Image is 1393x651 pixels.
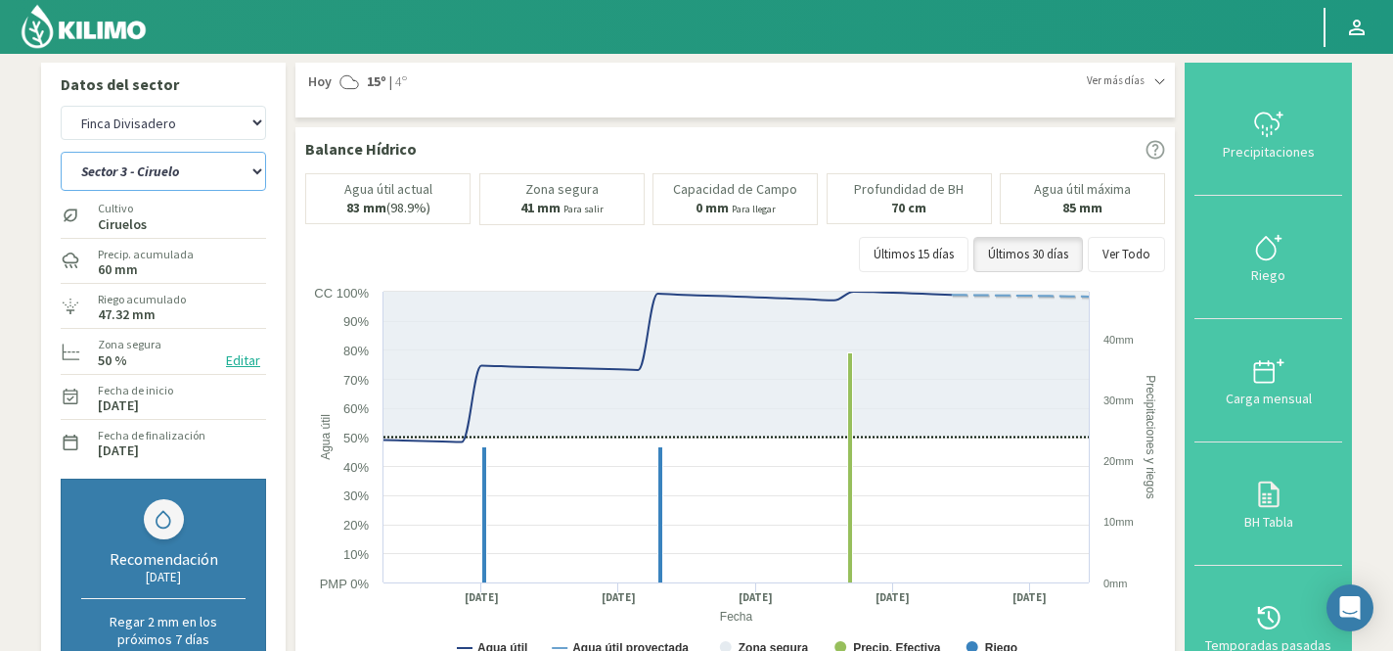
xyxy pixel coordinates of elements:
label: [DATE] [98,399,139,412]
text: Agua útil [319,414,333,460]
span: | [389,72,392,92]
span: Hoy [305,72,332,92]
text: [DATE] [1012,590,1047,605]
div: Riego [1200,268,1336,282]
text: CC 100% [314,286,369,301]
p: Zona segura [525,182,599,197]
label: Precip. acumulada [98,246,194,263]
b: 85 mm [1062,199,1102,216]
label: 60 mm [98,263,138,276]
img: Kilimo [20,3,148,50]
text: 30% [343,488,369,503]
text: Fecha [720,610,753,624]
div: Recomendación [81,549,246,569]
button: Ver Todo [1088,237,1165,272]
text: 40% [343,460,369,475]
p: (98.9%) [346,201,430,215]
label: Zona segura [98,336,161,353]
text: 20mm [1103,455,1134,467]
label: Fecha de finalización [98,427,205,444]
b: 0 mm [696,199,729,216]
text: Precipitaciones y riegos [1144,375,1157,499]
small: Para llegar [732,203,776,215]
p: Agua útil máxima [1034,182,1131,197]
text: 40mm [1103,334,1134,346]
div: Precipitaciones [1200,145,1336,159]
text: 10mm [1103,516,1134,528]
button: Riego [1194,196,1342,319]
label: Riego acumulado [98,291,186,308]
span: Ver más días [1087,72,1145,89]
text: 10% [343,547,369,562]
text: 60% [343,401,369,416]
text: [DATE] [602,590,636,605]
text: 80% [343,344,369,358]
p: Datos del sector [61,72,266,96]
label: Fecha de inicio [98,382,173,399]
text: 90% [343,314,369,329]
div: [DATE] [81,569,246,585]
button: Editar [220,349,266,372]
div: Open Intercom Messenger [1326,584,1373,631]
button: Carga mensual [1194,319,1342,442]
text: PMP 0% [320,577,370,591]
span: 4º [392,72,407,92]
b: 41 mm [520,199,561,216]
p: Regar 2 mm en los próximos 7 días [81,613,246,648]
b: 83 mm [346,199,386,216]
text: 0mm [1103,578,1127,589]
label: 50 % [98,354,127,367]
button: Últimos 30 días [973,237,1083,272]
button: Últimos 15 días [859,237,968,272]
text: 50% [343,431,369,445]
label: Cultivo [98,200,147,217]
p: Balance Hídrico [305,137,417,161]
div: BH Tabla [1200,515,1336,529]
button: BH Tabla [1194,442,1342,566]
button: Precipitaciones [1194,72,1342,196]
p: Profundidad de BH [854,182,964,197]
strong: 15º [367,72,386,90]
small: Para salir [563,203,604,215]
text: [DATE] [465,590,499,605]
text: [DATE] [876,590,910,605]
div: Carga mensual [1200,392,1336,405]
label: 47.32 mm [98,308,156,321]
text: 70% [343,373,369,388]
label: [DATE] [98,444,139,457]
p: Agua útil actual [344,182,432,197]
label: Ciruelos [98,218,147,231]
text: 20% [343,518,369,533]
text: 30mm [1103,395,1134,406]
b: 70 cm [891,199,926,216]
text: [DATE] [739,590,773,605]
p: Capacidad de Campo [673,182,797,197]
